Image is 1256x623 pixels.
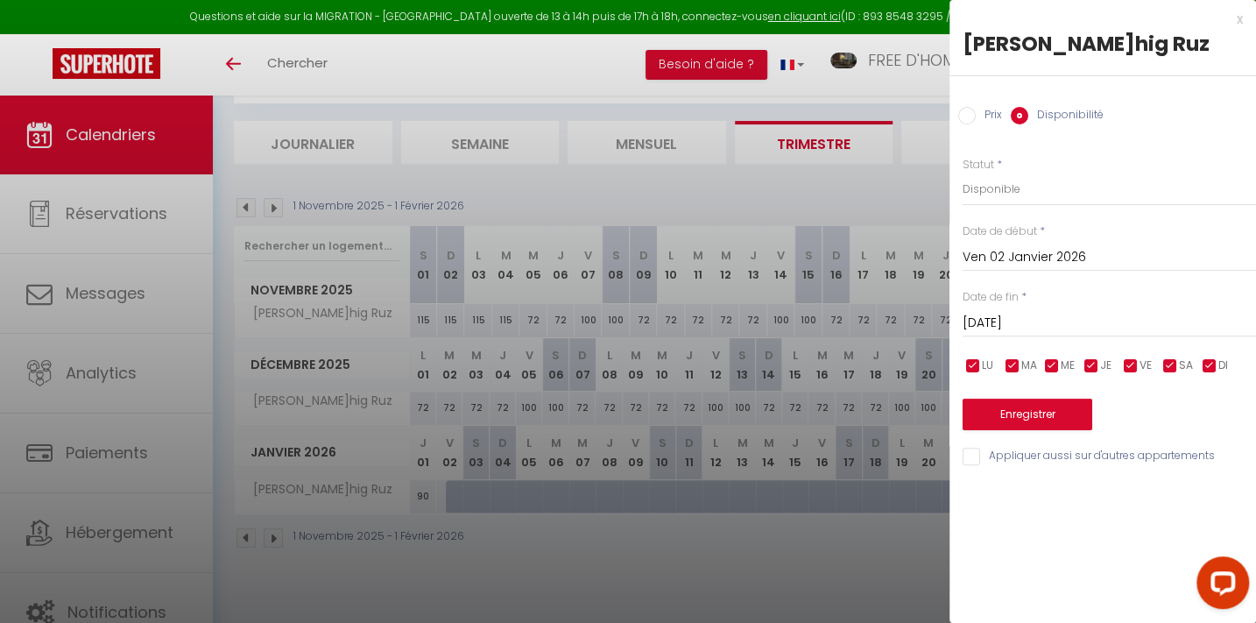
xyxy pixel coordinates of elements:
[963,157,994,173] label: Statut
[1179,358,1193,374] span: SA
[982,358,993,374] span: LU
[949,9,1243,30] div: x
[976,107,1002,126] label: Prix
[1140,358,1152,374] span: VE
[963,223,1037,240] label: Date de début
[1021,358,1037,374] span: MA
[963,289,1019,306] label: Date de fin
[1100,358,1111,374] span: JE
[1061,358,1075,374] span: ME
[1182,549,1256,623] iframe: LiveChat chat widget
[1028,107,1104,126] label: Disponibilité
[1218,358,1228,374] span: DI
[963,399,1092,430] button: Enregistrer
[963,30,1243,58] div: [PERSON_NAME]hig Ruz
